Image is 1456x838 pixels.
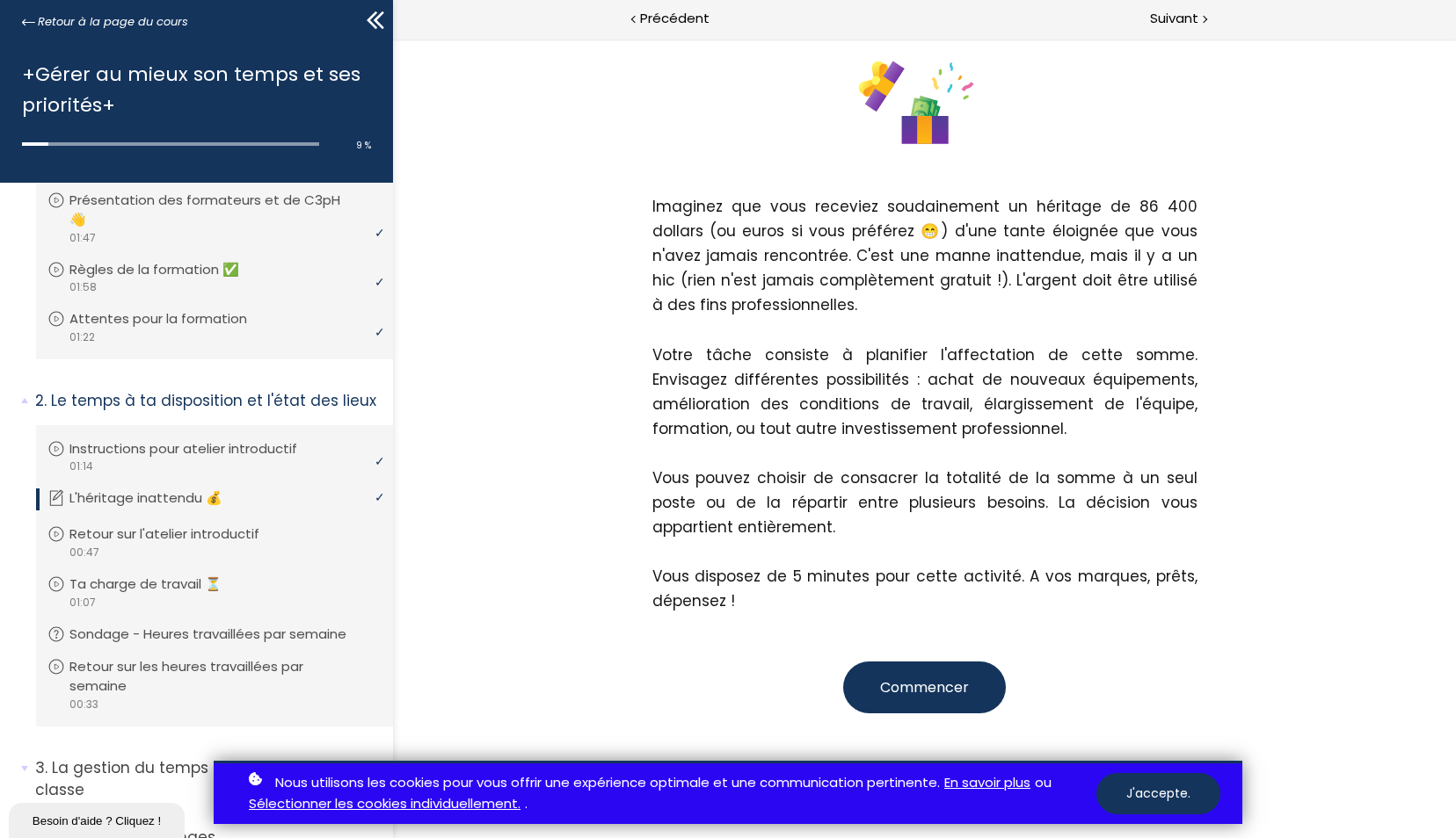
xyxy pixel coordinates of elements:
[69,545,99,560] span: 00:47
[35,757,380,800] p: La gestion du temps et les premiers de classe
[1096,773,1220,814] button: J'accepte.
[259,155,804,278] div: Imaginez que vous receviez soudainement un héritage de 86 400 dollars (ou euros si vous préférez ...
[640,8,710,30] span: Précédent
[356,139,371,152] span: 9 %
[9,799,188,838] iframe: chat widget
[69,279,97,295] span: 01:58
[1150,8,1198,30] span: Suivant
[35,390,380,412] p: Le temps à ta disposition et l'état des lieux
[69,439,324,459] p: Instructions pour atelier introductif
[487,639,576,659] span: Commencer
[259,427,804,501] div: Vous pouvez choisir de consacrer la totalité de la somme à un seul poste ou de la répartir entre ...
[22,12,188,32] a: Retour à la page du cours
[69,329,95,345] span: 01:22
[259,304,804,402] div: Votre tâche consiste à planifier l'affectation de cette somme. Envisagez différentes possibilités...
[35,757,47,779] span: 3.
[69,260,266,279] p: Règles de la formation ✅
[450,623,613,675] button: Commencer
[35,390,47,412] span: 2.
[69,309,273,329] p: Attentes pour la formation
[69,524,286,544] p: Retour sur l'atelier introductif
[69,230,96,246] span: 01:47
[275,772,940,794] span: Nous utilisons les cookies pour vous offrir une expérience optimale et une communication pertinente.
[69,459,93,474] span: 01:14
[22,59,362,120] h1: +Gérer au mieux son temps et ses priorités+
[69,488,249,508] p: L'héritage inattendu 💰
[259,525,804,574] div: Vous disposez de 5 minutes pour cette activité. A vos marques, prêts, dépensez !
[249,793,521,815] a: Sélectionner les cookies individuellement.
[69,191,377,229] p: Présentation des formateurs et de C3pH 👋
[244,772,1096,816] p: ou .
[944,772,1030,794] a: En savoir plus
[38,12,188,32] span: Retour à la page du cours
